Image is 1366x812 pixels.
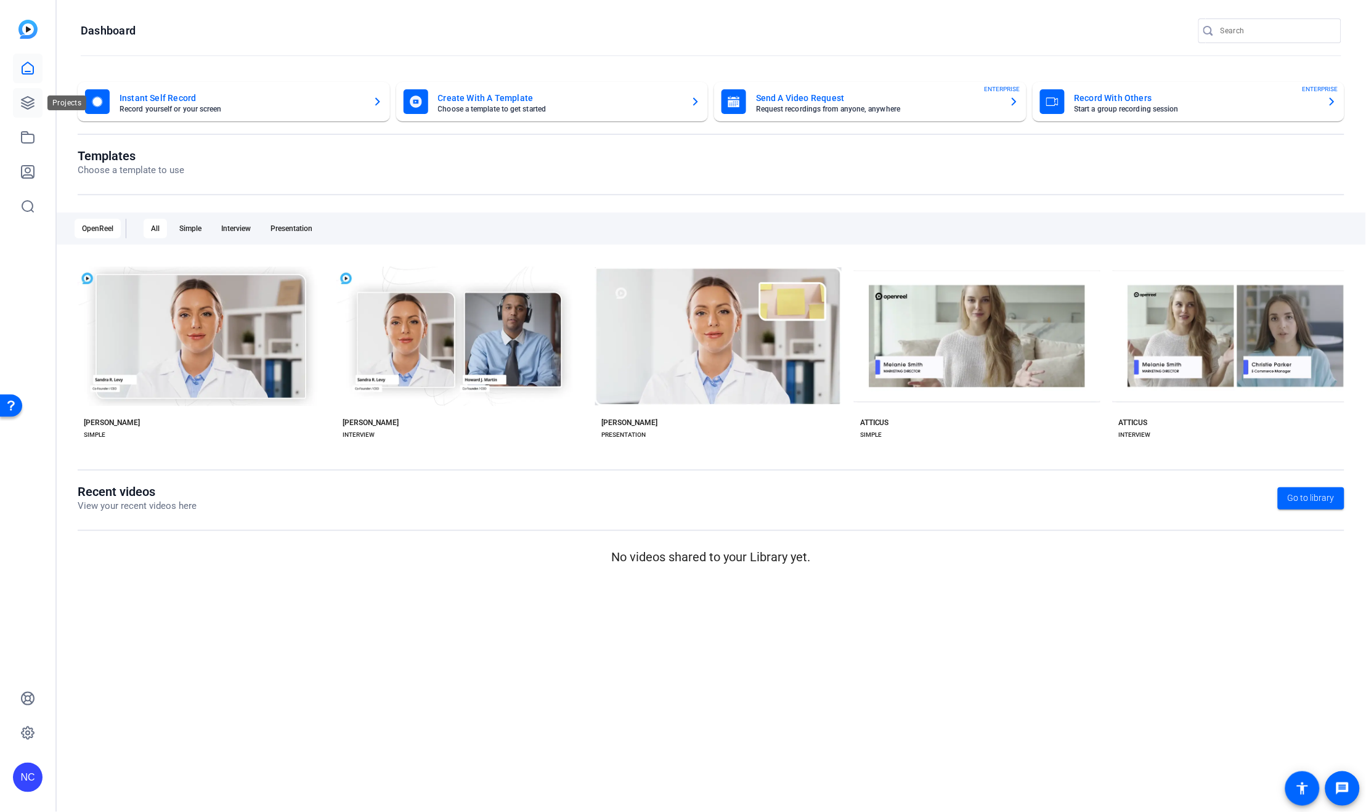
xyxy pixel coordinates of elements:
div: Projects [47,95,86,110]
div: SIMPLE [84,430,105,440]
div: Interview [214,219,258,238]
div: [PERSON_NAME] [601,418,657,428]
div: NC [13,763,43,792]
p: No videos shared to your Library yet. [78,548,1344,566]
a: Go to library [1278,487,1344,510]
input: Search [1221,23,1331,38]
mat-card-title: Send A Video Request [756,91,999,105]
div: PRESENTATION [601,430,646,440]
button: Record With OthersStart a group recording sessionENTERPRISE [1033,82,1345,121]
p: View your recent videos here [78,499,197,513]
h1: Templates [78,148,184,163]
mat-card-title: Record With Others [1075,91,1318,105]
button: Instant Self RecordRecord yourself or your screen [78,82,390,121]
button: Send A Video RequestRequest recordings from anyone, anywhereENTERPRISE [714,82,1027,121]
mat-card-subtitle: Request recordings from anyone, anywhere [756,105,999,113]
div: INTERVIEW [343,430,375,440]
div: All [144,219,167,238]
div: Presentation [263,219,320,238]
mat-card-subtitle: Record yourself or your screen [120,105,363,113]
div: OpenReel [75,219,121,238]
h1: Dashboard [81,23,136,38]
span: ENTERPRISE [1303,84,1338,94]
div: Simple [172,219,209,238]
span: Go to library [1288,492,1335,505]
span: ENTERPRISE [985,84,1020,94]
h1: Recent videos [78,484,197,499]
mat-card-title: Instant Self Record [120,91,363,105]
div: ATTICUS [1119,418,1148,428]
div: ATTICUS [860,418,889,428]
mat-card-title: Create With A Template [438,91,681,105]
mat-card-subtitle: Choose a template to get started [438,105,681,113]
mat-card-subtitle: Start a group recording session [1075,105,1318,113]
mat-icon: message [1335,781,1350,796]
div: [PERSON_NAME] [343,418,399,428]
p: Choose a template to use [78,163,184,177]
div: SIMPLE [860,430,882,440]
div: INTERVIEW [1119,430,1151,440]
div: [PERSON_NAME] [84,418,140,428]
mat-icon: accessibility [1295,781,1310,796]
button: Create With A TemplateChoose a template to get started [396,82,709,121]
img: blue-gradient.svg [18,20,38,39]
